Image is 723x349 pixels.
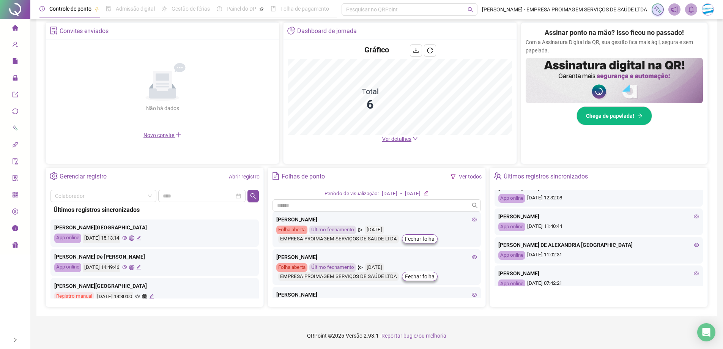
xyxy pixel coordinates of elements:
span: solution [50,27,58,35]
span: search [250,193,256,199]
span: [PERSON_NAME] - EMPRESA PROIMAGEM SERVIÇOS DE SAÚDE LTDA [482,5,647,14]
a: Ver todos [459,174,482,180]
div: [PERSON_NAME] [276,291,477,299]
span: Chega de papelada! [586,112,634,120]
div: [DATE] [382,190,397,198]
span: lock [12,71,18,87]
span: eye [472,292,477,297]
div: [DATE] [405,190,421,198]
span: down [413,136,418,141]
span: Fechar folha [405,272,435,281]
span: clock-circle [39,6,45,11]
div: Open Intercom Messenger [697,323,715,341]
div: [PERSON_NAME] [276,215,477,224]
span: global [129,265,134,270]
span: search [472,202,478,208]
span: Admissão digital [116,6,155,12]
div: Último fechamento [309,226,356,234]
div: [PERSON_NAME] [498,212,699,221]
div: Registro manual [54,292,94,302]
div: - [400,190,402,198]
div: App online [54,234,81,243]
div: Últimos registros sincronizados [54,205,256,215]
span: export [12,88,18,103]
span: eye [472,254,477,260]
div: Não há dados [128,104,197,112]
span: pushpin [259,7,264,11]
div: EMPRESA PROIMAGEM SERVIÇOS DE SAÚDE LTDA [278,272,399,281]
div: Convites enviados [60,25,109,38]
div: Folha aberta [276,263,307,272]
div: [PERSON_NAME][GEOGRAPHIC_DATA] [54,223,255,232]
span: edit [136,235,141,240]
button: Fechar folha [402,234,438,243]
span: eye [694,242,699,248]
div: App online [54,263,81,272]
span: gift [12,238,18,254]
span: send [358,226,363,234]
div: [DATE] 11:40:44 [498,223,699,231]
img: banner%2F02c71560-61a6-44d4-94b9-c8ab97240462.png [526,58,703,103]
span: search [468,7,473,13]
h2: Assinar ponto na mão? Isso ficou no passado! [545,27,684,38]
div: [PERSON_NAME] [276,253,477,261]
span: right [13,337,18,343]
div: Últimos registros sincronizados [504,170,588,183]
span: info-circle [12,222,18,237]
div: [DATE] 14:49:46 [83,263,120,272]
div: [DATE] 07:42:21 [498,280,699,288]
div: EMPRESA PROIMAGEM SERVIÇOS DE SAÚDE LTDA [278,235,399,243]
div: [PERSON_NAME] DE ALEXANDRIA [GEOGRAPHIC_DATA] [498,241,699,249]
h4: Gráfico [364,44,389,55]
span: eye [122,235,127,240]
span: notification [671,6,678,13]
div: [DATE] 15:13:14 [83,234,120,243]
span: sync [12,105,18,120]
footer: QRPoint © 2025 - 2.93.1 - [30,322,723,349]
span: Fechar folha [405,235,435,243]
div: Dashboard de jornada [297,25,357,38]
span: Folha de pagamento [280,6,329,12]
img: 86386 [702,4,714,15]
span: edit [136,265,141,270]
span: Versão [346,333,362,339]
div: [DATE] [365,226,384,234]
span: plus [175,132,181,138]
div: Folha aberta [276,226,307,234]
div: Último fechamento [309,263,356,272]
div: [DATE] 14:30:00 [96,292,133,302]
div: [DATE] 11:02:31 [498,251,699,260]
span: global [129,235,134,240]
span: dashboard [217,6,222,11]
span: Gestão de férias [172,6,210,12]
div: Folhas de ponto [282,170,325,183]
span: pushpin [95,7,99,11]
span: reload [427,47,433,54]
span: dollar [12,205,18,220]
span: arrow-right [637,113,643,118]
span: home [12,21,18,36]
span: filter [450,174,456,179]
span: api [12,138,18,153]
span: eye [694,271,699,276]
span: download [413,47,419,54]
a: Ver detalhes down [382,136,418,142]
span: Novo convite [143,132,181,138]
div: [DATE] [365,263,384,272]
span: edit [149,294,154,299]
span: pie-chart [287,27,295,35]
span: audit [12,155,18,170]
div: App online [498,194,525,203]
div: Gerenciar registro [60,170,107,183]
span: eye [122,265,127,270]
span: solution [12,172,18,187]
button: Chega de papelada! [577,106,652,125]
span: setting [50,172,58,180]
a: Abrir registro [229,174,260,180]
div: [PERSON_NAME] [498,269,699,278]
span: Ver detalhes [382,136,411,142]
span: user-add [12,38,18,53]
span: send [358,263,363,272]
span: file-done [106,6,111,11]
span: edit [424,191,428,196]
